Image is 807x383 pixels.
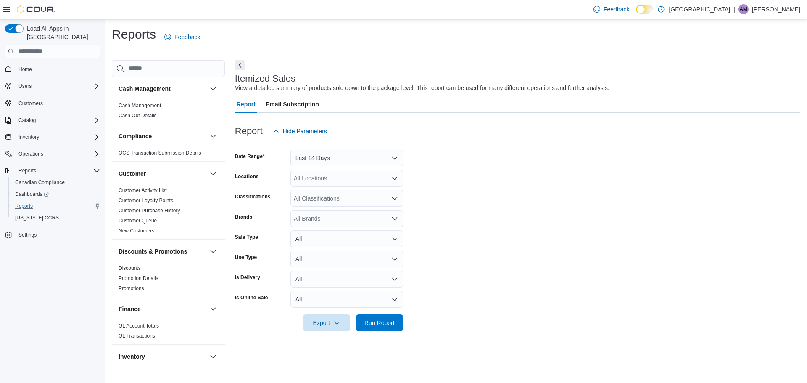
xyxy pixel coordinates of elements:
[290,251,403,267] button: All
[290,230,403,247] button: All
[15,98,46,108] a: Customers
[364,319,395,327] span: Run Report
[235,173,259,180] label: Locations
[119,85,171,93] h3: Cash Management
[119,207,180,214] span: Customer Purchase History
[391,175,398,182] button: Open list of options
[15,149,47,159] button: Operations
[12,201,36,211] a: Reports
[8,177,103,188] button: Canadian Compliance
[15,132,100,142] span: Inventory
[283,127,327,135] span: Hide Parameters
[17,5,55,13] img: Cova
[119,85,206,93] button: Cash Management
[2,114,103,126] button: Catalog
[119,113,157,119] a: Cash Out Details
[119,333,155,339] a: GL Transactions
[18,134,39,140] span: Inventory
[119,103,161,108] a: Cash Management
[119,169,146,178] h3: Customer
[119,275,158,281] a: Promotion Details
[237,96,256,113] span: Report
[290,150,403,166] button: Last 14 Days
[119,305,206,313] button: Finance
[15,191,49,198] span: Dashboards
[235,126,263,136] h3: Report
[266,96,319,113] span: Email Subscription
[119,169,206,178] button: Customer
[112,100,225,124] div: Cash Management
[12,213,62,223] a: [US_STATE] CCRS
[15,81,35,91] button: Users
[18,151,43,157] span: Operations
[740,4,747,14] span: AM
[119,265,141,272] span: Discounts
[604,5,629,13] span: Feedback
[208,351,218,362] button: Inventory
[235,153,265,160] label: Date Range
[119,352,206,361] button: Inventory
[2,148,103,160] button: Operations
[2,229,103,241] button: Settings
[119,197,173,204] span: Customer Loyalty Points
[391,215,398,222] button: Open list of options
[15,98,100,108] span: Customers
[303,314,350,331] button: Export
[208,246,218,256] button: Discounts & Promotions
[235,274,260,281] label: Is Delivery
[15,132,42,142] button: Inventory
[112,26,156,43] h1: Reports
[738,4,749,14] div: Alanah Mcneil
[2,165,103,177] button: Reports
[112,148,225,161] div: Compliance
[290,271,403,288] button: All
[112,263,225,297] div: Discounts & Promotions
[12,189,52,199] a: Dashboards
[8,212,103,224] button: [US_STATE] CCRS
[12,213,100,223] span: Washington CCRS
[119,132,152,140] h3: Compliance
[119,218,157,224] a: Customer Queue
[235,214,252,220] label: Brands
[15,230,40,240] a: Settings
[174,33,200,41] span: Feedback
[2,80,103,92] button: Users
[235,234,258,240] label: Sale Type
[18,232,37,238] span: Settings
[2,131,103,143] button: Inventory
[15,149,100,159] span: Operations
[2,63,103,75] button: Home
[15,64,35,74] a: Home
[15,166,40,176] button: Reports
[119,285,144,291] a: Promotions
[208,304,218,314] button: Finance
[290,291,403,308] button: All
[235,84,609,92] div: View a detailed summary of products sold down to the package level. This report can be used for m...
[235,193,271,200] label: Classifications
[112,321,225,344] div: Finance
[18,66,32,73] span: Home
[15,166,100,176] span: Reports
[2,97,103,109] button: Customers
[18,83,32,90] span: Users
[119,275,158,282] span: Promotion Details
[15,179,65,186] span: Canadian Compliance
[733,4,735,14] p: |
[15,81,100,91] span: Users
[119,102,161,109] span: Cash Management
[119,227,154,234] span: New Customers
[15,203,33,209] span: Reports
[18,167,36,174] span: Reports
[235,294,268,301] label: Is Online Sale
[119,305,141,313] h3: Finance
[208,169,218,179] button: Customer
[119,247,206,256] button: Discounts & Promotions
[636,5,654,14] input: Dark Mode
[12,177,68,188] a: Canadian Compliance
[5,60,100,263] nav: Complex example
[119,285,144,292] span: Promotions
[669,4,730,14] p: [GEOGRAPHIC_DATA]
[119,187,167,194] span: Customer Activity List
[119,198,173,203] a: Customer Loyalty Points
